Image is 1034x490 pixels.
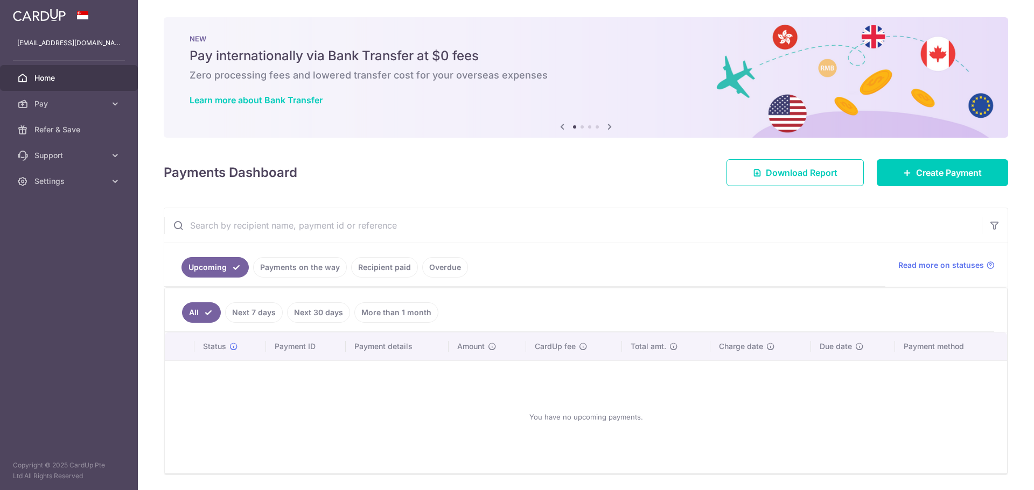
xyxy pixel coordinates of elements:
span: Create Payment [916,166,982,179]
span: Home [34,73,106,83]
span: Due date [820,341,852,352]
a: Payments on the way [253,257,347,278]
a: Next 30 days [287,302,350,323]
img: Bank transfer banner [164,17,1008,138]
a: Next 7 days [225,302,283,323]
span: Refer & Save [34,124,106,135]
span: Pay [34,98,106,109]
a: More than 1 month [354,302,438,323]
a: Create Payment [877,159,1008,186]
th: Payment details [346,332,449,360]
p: NEW [190,34,982,43]
span: Status [203,341,226,352]
input: Search by recipient name, payment id or reference [164,208,982,243]
a: Recipient paid [351,257,418,278]
h4: Payments Dashboard [164,163,297,182]
h5: Pay internationally via Bank Transfer at $0 fees [190,47,982,65]
a: Overdue [422,257,468,278]
th: Payment ID [266,332,346,360]
a: Upcoming [181,257,249,278]
a: Download Report [726,159,864,186]
span: Total amt. [631,341,666,352]
span: CardUp fee [535,341,576,352]
span: Charge date [719,341,763,352]
a: All [182,302,221,323]
span: Settings [34,176,106,187]
a: Read more on statuses [898,260,995,271]
th: Payment method [895,332,1007,360]
span: Amount [457,341,485,352]
p: [EMAIL_ADDRESS][DOMAIN_NAME] [17,38,121,48]
span: Download Report [766,166,837,179]
span: Read more on statuses [898,260,984,271]
img: CardUp [13,9,66,22]
span: Support [34,150,106,161]
div: You have no upcoming payments. [178,370,994,464]
a: Learn more about Bank Transfer [190,95,323,105]
h6: Zero processing fees and lowered transfer cost for your overseas expenses [190,69,982,82]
